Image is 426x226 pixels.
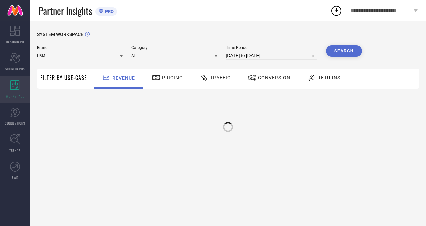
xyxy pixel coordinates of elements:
[37,45,123,50] span: Brand
[162,75,183,80] span: Pricing
[5,121,25,126] span: SUGGESTIONS
[5,66,25,71] span: SCORECARDS
[6,39,24,44] span: DASHBOARD
[37,32,83,37] span: SYSTEM WORKSPACE
[40,74,87,82] span: Filter By Use-Case
[9,148,21,153] span: TRENDS
[226,52,317,60] input: Select time period
[326,45,362,57] button: Search
[103,9,114,14] span: PRO
[226,45,317,50] span: Time Period
[112,75,135,81] span: Revenue
[330,5,342,17] div: Open download list
[39,4,92,18] span: Partner Insights
[210,75,231,80] span: Traffic
[12,175,18,180] span: FWD
[131,45,217,50] span: Category
[317,75,340,80] span: Returns
[258,75,290,80] span: Conversion
[6,94,24,99] span: WORKSPACE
